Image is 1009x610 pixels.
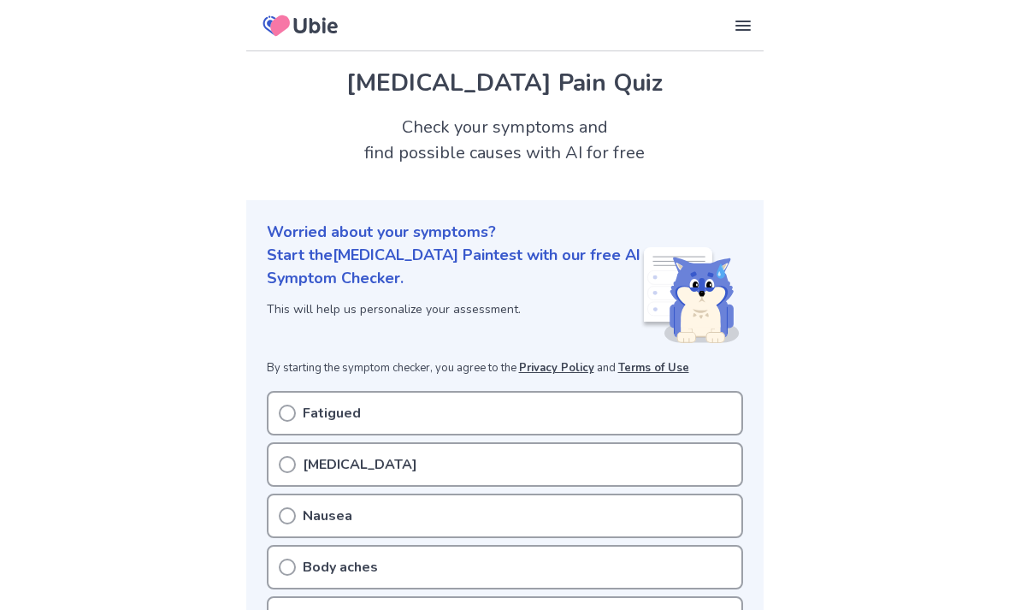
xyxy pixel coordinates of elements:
[519,360,594,376] a: Privacy Policy
[267,244,640,290] p: Start the [MEDICAL_DATA] Pain test with our free AI Symptom Checker.
[267,360,743,377] p: By starting the symptom checker, you agree to the and
[303,454,417,475] p: [MEDICAL_DATA]
[267,300,640,318] p: This will help us personalize your assessment.
[303,403,361,423] p: Fatigued
[267,65,743,101] h1: [MEDICAL_DATA] Pain Quiz
[303,506,352,526] p: Nausea
[267,221,743,244] p: Worried about your symptoms?
[618,360,689,376] a: Terms of Use
[246,115,764,166] h2: Check your symptoms and find possible causes with AI for free
[303,557,378,577] p: Body aches
[640,247,740,343] img: Shiba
